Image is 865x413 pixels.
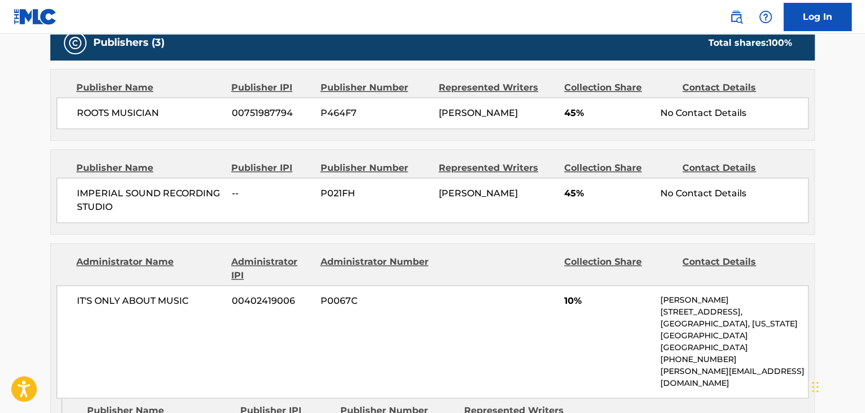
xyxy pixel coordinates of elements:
img: help [759,10,772,24]
div: Drag [812,370,819,404]
p: [PERSON_NAME] [660,294,808,306]
div: Total shares: [708,36,792,50]
span: ROOTS MUSICIAN [77,106,223,120]
div: Publisher Number [320,161,430,175]
span: P021FH [321,187,430,200]
iframe: Chat Widget [808,359,865,413]
span: 00402419006 [232,294,312,308]
img: search [729,10,743,24]
div: Collection Share [564,161,674,175]
div: Contact Details [682,161,792,175]
div: Administrator Name [76,255,223,282]
div: No Contact Details [660,187,808,200]
p: [GEOGRAPHIC_DATA], [US_STATE][GEOGRAPHIC_DATA] [660,318,808,342]
span: 45% [564,106,652,120]
a: Public Search [725,6,747,28]
p: [STREET_ADDRESS], [660,306,808,318]
span: 10% [564,294,652,308]
div: Publisher IPI [231,81,312,94]
div: No Contact Details [660,106,808,120]
img: Publishers [68,36,82,50]
span: P0067C [321,294,430,308]
p: [PHONE_NUMBER] [660,354,808,365]
h5: Publishers (3) [93,36,165,49]
div: Help [754,6,777,28]
div: Represented Writers [439,81,556,94]
span: 00751987794 [232,106,312,120]
a: Log In [784,3,851,31]
div: Contact Details [682,81,792,94]
img: MLC Logo [14,8,57,25]
span: [PERSON_NAME] [439,107,518,118]
span: P464F7 [321,106,430,120]
span: 100 % [768,37,792,48]
span: IT'S ONLY ABOUT MUSIC [77,294,223,308]
span: -- [232,187,312,200]
div: Publisher Name [76,81,223,94]
p: [GEOGRAPHIC_DATA] [660,342,808,354]
div: Administrator Number [320,255,430,282]
div: Contact Details [682,255,792,282]
div: Collection Share [564,81,674,94]
div: Publisher IPI [231,161,312,175]
div: Represented Writers [439,161,556,175]
div: Publisher Name [76,161,223,175]
p: [PERSON_NAME][EMAIL_ADDRESS][DOMAIN_NAME] [660,365,808,389]
span: 45% [564,187,652,200]
div: Collection Share [564,255,674,282]
span: IMPERIAL SOUND RECORDING STUDIO [77,187,223,214]
span: [PERSON_NAME] [439,188,518,199]
div: Administrator IPI [231,255,312,282]
div: Publisher Number [320,81,430,94]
